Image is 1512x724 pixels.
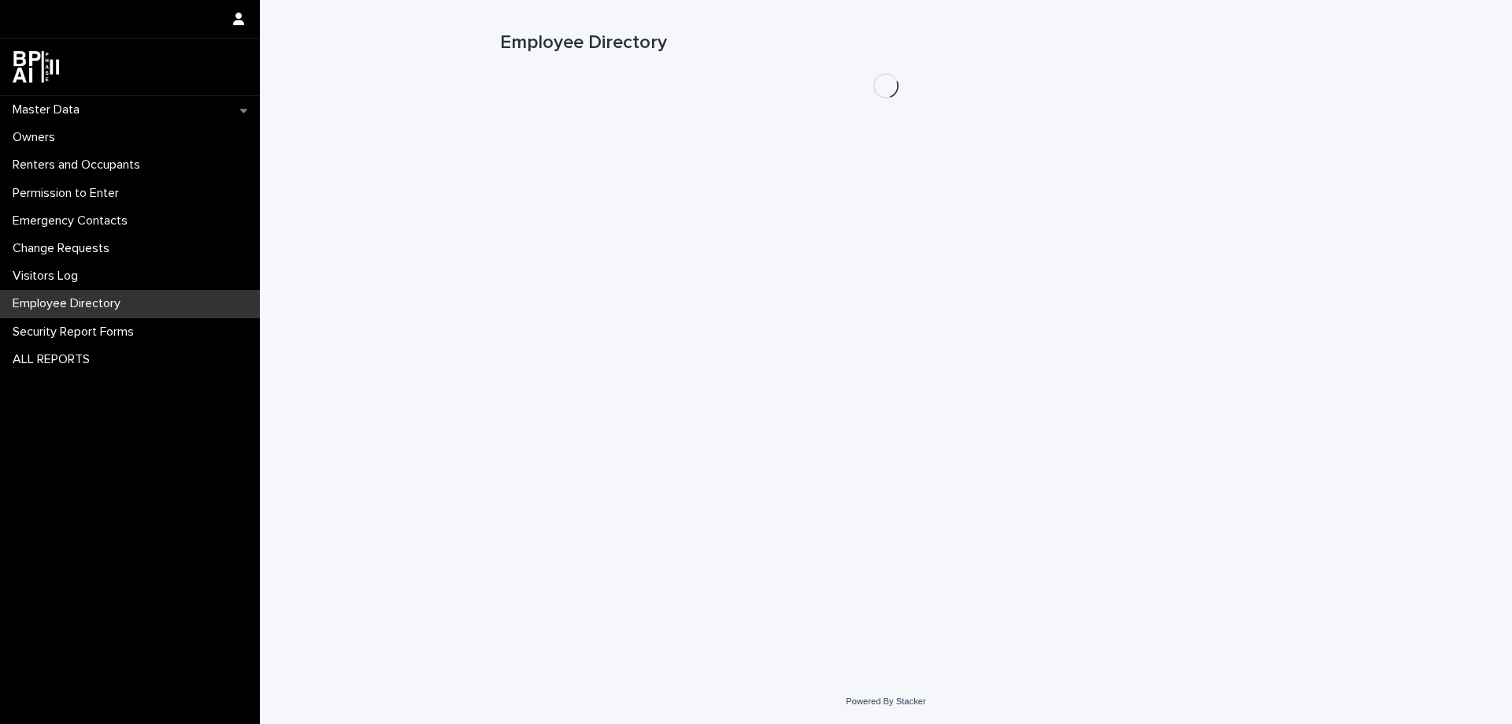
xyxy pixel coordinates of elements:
h1: Employee Directory [500,32,1272,54]
p: Permission to Enter [6,186,132,201]
p: Emergency Contacts [6,213,140,228]
p: Renters and Occupants [6,158,153,173]
img: dwgmcNfxSF6WIOOXiGgu [13,51,59,83]
p: Employee Directory [6,296,133,311]
p: Owners [6,130,68,145]
p: ALL REPORTS [6,352,102,367]
p: Visitors Log [6,269,91,284]
p: Security Report Forms [6,325,146,340]
p: Change Requests [6,241,122,256]
a: Powered By Stacker [846,696,925,706]
p: Master Data [6,102,92,117]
